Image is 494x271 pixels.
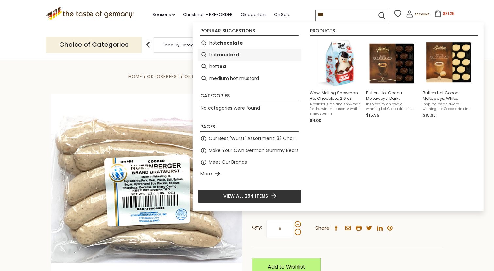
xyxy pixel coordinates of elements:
a: Seasons [152,11,175,18]
span: Butlers Hot Cocoa Meltaways, White Chocolate, 8.46 oz [423,90,474,101]
span: Inspired by an award-winning Hot Cocoa drink in [PERSON_NAME] Chocolate Cafés in [GEOGRAPHIC_DATA... [366,102,418,111]
li: hot tea [198,61,301,72]
span: Share: [315,224,331,232]
b: mustard [217,51,239,59]
img: previous arrow [142,38,155,51]
span: Wawi Melting Snowman Hot Chocolate, 2.6 oz [310,90,361,101]
span: Inspired by an award-winning Hot Cocoa drink in [PERSON_NAME] Chocolate Cafés in [GEOGRAPHIC_DATA... [423,102,474,111]
li: Make Your Own German Gummy Bears [198,145,301,156]
a: Oktoberfest [241,11,266,18]
li: Butlers Hot Cocoa Meltaways, White Chocolate, 8.46 oz [420,37,477,127]
span: Account [415,13,430,16]
li: hot mustard [198,49,301,61]
span: Butlers Hot Cocoa Meltaways, Dark Chocolate, 8.46 oz [366,90,418,101]
span: $4.00 [310,118,322,123]
span: XCHWAW0003 [310,112,361,117]
span: $81.25 [443,11,455,16]
a: On Sale [274,11,291,18]
li: Butlers Hot Cocoa Meltaways, Dark Chocolate, 8.46 oz [364,37,420,127]
a: Oktoberfest [147,73,179,80]
input: Qty: [266,220,293,238]
p: Choice of Categories [46,37,142,53]
a: Make Your Own German Gummy Bears [209,147,298,154]
b: tea [217,63,226,70]
span: No categories were found [201,105,260,111]
li: Our Best "Wurst" Assortment: 33 Choices For The Grillabend [198,133,301,145]
li: Products [310,28,478,36]
a: Christmas - PRE-ORDER [183,11,233,18]
li: Popular suggestions [200,28,299,36]
span: View all 264 items [223,192,268,200]
li: Meet Our Brands [198,156,301,168]
li: medium hot mustard [198,72,301,84]
span: $15.95 [366,112,380,118]
span: A delicious melting snowman for the winter season. A white chocolate snowman filled with milk cho... [310,102,361,111]
li: Categories [200,93,299,100]
a: Our Best "Wurst" Assortment: 33 Choices For The Grillabend [209,135,299,142]
button: $81.25 [431,10,459,20]
b: chocolate [217,39,243,47]
li: Wawi Melting Snowman Hot Chocolate, 2.6 oz [307,37,364,127]
li: hot chocolate [198,37,301,49]
a: Butlers Hot Cocoa Meltaways, Dark Chocolate, 8.46 ozInspired by an award-winning Hot Cocoa drink ... [366,40,418,124]
a: Home [128,73,142,80]
a: Butlers Hot Cocoa Meltaways, White Chocolate, 8.46 ozInspired by an award-winning Hot Cocoa drink... [423,40,474,124]
li: View all 264 items [198,189,301,203]
span: $15.95 [423,112,436,118]
div: Instant Search Results [193,22,484,211]
strong: Qty: [252,224,262,232]
li: More [198,168,301,180]
a: Account [406,10,430,20]
a: Food By Category [163,43,201,47]
a: Meet Our Brands [209,158,247,166]
li: Pages [200,124,299,132]
a: Oktoberfest Foods [184,73,234,80]
a: Wawi Melting Snowman Hot Chocolate, 2.6 ozA delicious melting snowman for the winter season. A wh... [310,40,361,124]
